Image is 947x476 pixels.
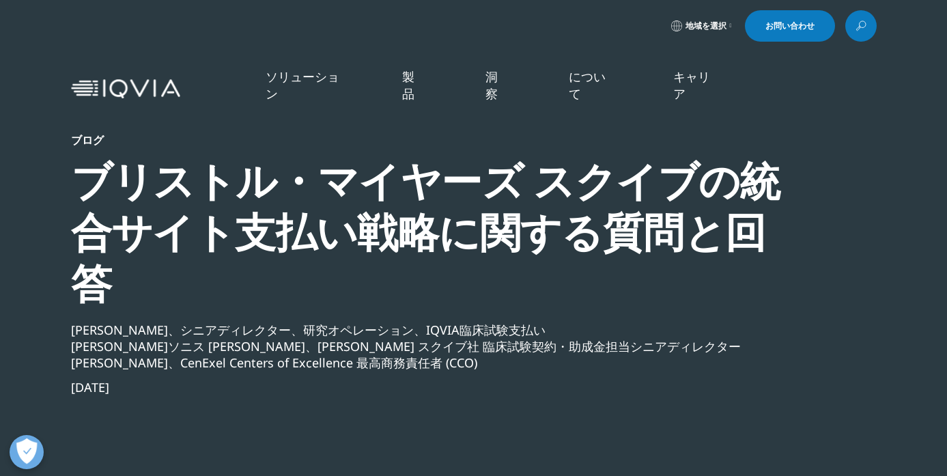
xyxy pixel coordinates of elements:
a: キャリア [673,68,716,102]
font: 製品 [402,68,414,102]
font: [DATE] [71,379,109,395]
button: 優先設定センターを開く [10,435,44,469]
font: キャリア [673,68,710,102]
a: 製品 [402,68,424,102]
font: について [569,68,606,102]
font: [PERSON_NAME]、CenExel Centers of Excellence 最高商務責任者 (CCO) [71,354,477,371]
img: IQVIA ヘルスケア情報技術および医薬品臨床研究会社 [71,79,180,99]
font: 洞察 [485,68,498,102]
font: [PERSON_NAME]ソニス [PERSON_NAME]、[PERSON_NAME] スクイブ社 臨床試験契約・助成金担当シニアディレクター [71,338,741,354]
font: [PERSON_NAME]、シニアディレクター、研究オペレーション、IQVIA臨床試験支払い [71,322,546,338]
font: ソリューション [266,68,339,102]
font: ブログ [71,132,104,148]
a: 洞察 [485,68,507,102]
font: お問い合わせ [765,20,815,31]
a: について [569,68,612,102]
font: ブリストル・マイヤーズ スクイブの統合サイト支払い戦略に関する質問と回答 [71,152,780,311]
a: ソリューション [266,68,341,102]
nav: 主要な [186,48,877,130]
a: お問い合わせ [745,10,835,42]
font: 地域を選択 [685,20,726,31]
